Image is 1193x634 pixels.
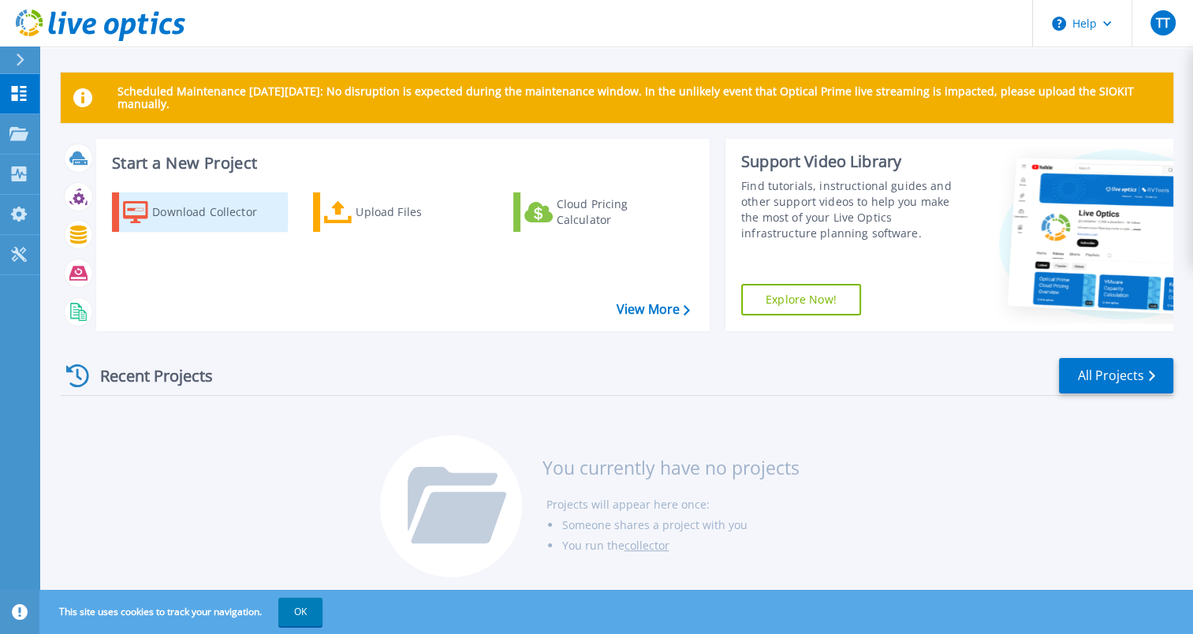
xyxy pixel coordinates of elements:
[112,192,288,232] a: Download Collector
[61,356,234,395] div: Recent Projects
[356,196,482,228] div: Upload Files
[112,155,689,172] h3: Start a New Project
[557,196,683,228] div: Cloud Pricing Calculator
[561,535,799,556] li: You run the
[546,494,799,515] li: Projects will appear here once:
[741,178,966,241] div: Find tutorials, instructional guides and other support videos to help you make the most of your L...
[278,598,322,626] button: OK
[561,515,799,535] li: Someone shares a project with you
[152,196,278,228] div: Download Collector
[624,538,669,553] a: collector
[513,192,689,232] a: Cloud Pricing Calculator
[741,284,861,315] a: Explore Now!
[741,151,966,172] div: Support Video Library
[117,85,1161,110] p: Scheduled Maintenance [DATE][DATE]: No disruption is expected during the maintenance window. In t...
[43,598,322,626] span: This site uses cookies to track your navigation.
[542,459,799,476] h3: You currently have no projects
[617,302,690,317] a: View More
[313,192,489,232] a: Upload Files
[1155,17,1169,29] span: TT
[1059,358,1173,393] a: All Projects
